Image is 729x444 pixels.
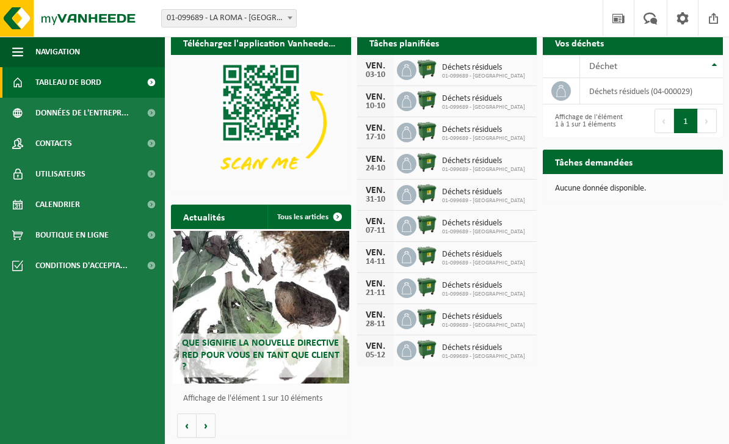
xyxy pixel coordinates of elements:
span: Déchets résiduels [442,250,525,260]
h2: Vos déchets [543,31,616,54]
span: Déchets résiduels [442,156,525,166]
span: Boutique en ligne [35,220,109,250]
div: Affichage de l'élément 1 à 1 sur 1 éléments [549,107,626,134]
div: 24-10 [363,164,388,173]
span: 01-099689 - [GEOGRAPHIC_DATA] [442,166,525,173]
div: 31-10 [363,195,388,204]
span: 01-099689 - [GEOGRAPHIC_DATA] [442,104,525,111]
img: WB-1100-HPE-GN-01 [416,121,437,142]
span: Conditions d'accepta... [35,250,128,281]
img: WB-1100-HPE-GN-01 [416,59,437,79]
div: VEN. [363,217,388,227]
a: Que signifie la nouvelle directive RED pour vous en tant que client ? [173,231,349,384]
span: Déchets résiduels [442,63,525,73]
span: Déchets résiduels [442,219,525,228]
h2: Tâches demandées [543,150,645,173]
span: Contacts [35,128,72,159]
button: Next [698,109,717,133]
span: 01-099689 - LA ROMA - HANNUT [162,10,296,27]
img: WB-1100-HPE-GN-01 [416,339,437,360]
img: WB-1100-HPE-GN-01 [416,246,437,266]
img: WB-1100-HPE-GN-01 [416,277,437,297]
td: déchets résiduels (04-000029) [580,78,723,104]
div: 17-10 [363,133,388,142]
span: 01-099689 - [GEOGRAPHIC_DATA] [442,291,525,298]
button: Vorige [177,413,197,438]
span: Déchets résiduels [442,125,525,135]
div: 07-11 [363,227,388,235]
span: 01-099689 - LA ROMA - HANNUT [161,9,297,27]
span: 01-099689 - [GEOGRAPHIC_DATA] [442,73,525,80]
span: Tableau de bord [35,67,101,98]
span: Déchets résiduels [442,94,525,104]
span: 01-099689 - [GEOGRAPHIC_DATA] [442,228,525,236]
p: Affichage de l'élément 1 sur 10 éléments [183,395,345,403]
div: VEN. [363,279,388,289]
span: Que signifie la nouvelle directive RED pour vous en tant que client ? [182,338,339,371]
span: Navigation [35,37,80,67]
div: VEN. [363,341,388,351]
div: VEN. [363,248,388,258]
h2: Actualités [171,205,237,228]
button: 1 [674,109,698,133]
span: 01-099689 - [GEOGRAPHIC_DATA] [442,353,525,360]
span: Déchets résiduels [442,281,525,291]
img: WB-1100-HPE-GN-01 [416,214,437,235]
img: WB-1100-HPE-GN-01 [416,183,437,204]
div: 05-12 [363,351,388,360]
span: Calendrier [35,189,80,220]
span: Données de l'entrepr... [35,98,129,128]
span: 01-099689 - [GEOGRAPHIC_DATA] [442,197,525,205]
img: WB-1100-HPE-GN-01 [416,90,437,111]
span: 01-099689 - [GEOGRAPHIC_DATA] [442,322,525,329]
span: 01-099689 - [GEOGRAPHIC_DATA] [442,260,525,267]
div: VEN. [363,186,388,195]
a: Tous les articles [267,205,350,229]
img: Download de VHEPlus App [171,55,351,190]
div: VEN. [363,92,388,102]
span: 01-099689 - [GEOGRAPHIC_DATA] [442,135,525,142]
div: VEN. [363,123,388,133]
img: WB-1100-HPE-GN-01 [416,152,437,173]
div: 03-10 [363,71,388,79]
div: VEN. [363,310,388,320]
button: Previous [655,109,674,133]
span: Déchets résiduels [442,343,525,353]
img: WB-1100-HPE-GN-01 [416,308,437,329]
span: Déchet [589,62,617,71]
span: Déchets résiduels [442,187,525,197]
h2: Tâches planifiées [357,31,451,54]
span: Déchets résiduels [442,312,525,322]
div: VEN. [363,155,388,164]
h2: Téléchargez l'application Vanheede+ maintenant! [171,31,351,54]
div: 14-11 [363,258,388,266]
div: 28-11 [363,320,388,329]
button: Volgende [197,413,216,438]
p: Aucune donnée disponible. [555,184,711,193]
span: Utilisateurs [35,159,85,189]
div: 10-10 [363,102,388,111]
div: 21-11 [363,289,388,297]
div: VEN. [363,61,388,71]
